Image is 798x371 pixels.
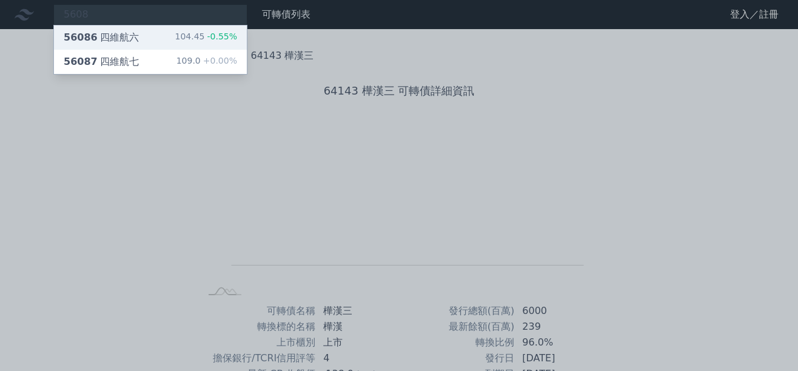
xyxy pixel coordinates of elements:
span: +0.00% [201,56,237,65]
div: 109.0 [176,55,237,69]
span: 56087 [64,56,98,67]
a: 56086四維航六 104.45-0.55% [54,25,247,50]
div: 四維航六 [64,30,139,45]
div: 四維航七 [64,55,139,69]
span: 56086 [64,32,98,43]
a: 56087四維航七 109.0+0.00% [54,50,247,74]
div: 104.45 [175,30,237,45]
span: -0.55% [204,32,237,41]
div: 聊天小工具 [737,313,798,371]
iframe: Chat Widget [737,313,798,371]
